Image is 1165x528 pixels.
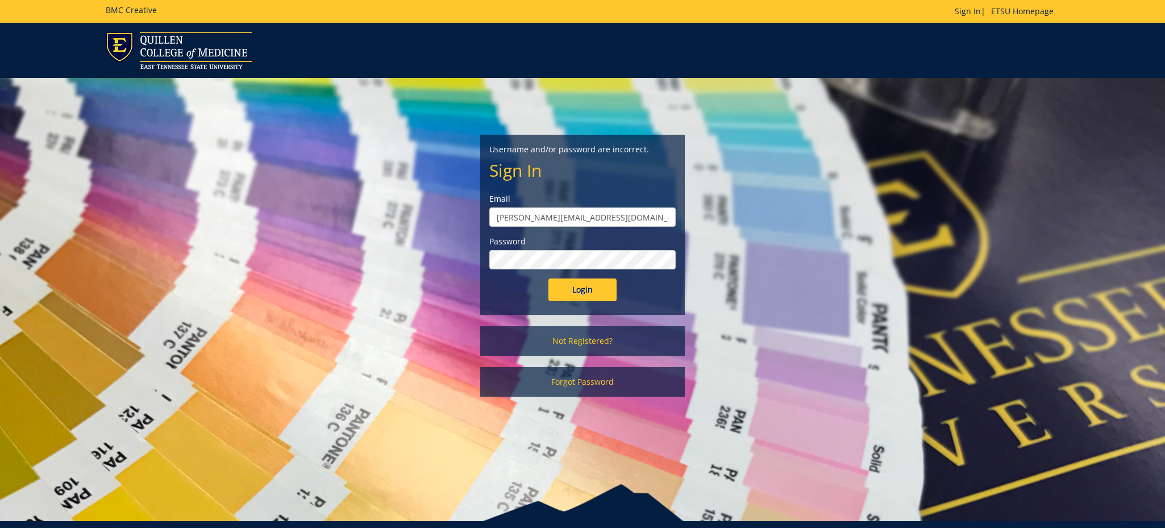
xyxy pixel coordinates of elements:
[489,193,676,205] label: Email
[489,144,676,155] p: Username and/or password are incorrect.
[480,367,685,397] a: Forgot Password
[106,6,157,14] h5: BMC Creative
[489,236,676,247] label: Password
[548,278,617,301] input: Login
[106,32,252,69] img: ETSU logo
[480,326,685,356] a: Not Registered?
[955,6,981,16] a: Sign In
[489,161,676,180] h2: Sign In
[955,6,1059,17] p: |
[985,6,1059,16] a: ETSU Homepage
